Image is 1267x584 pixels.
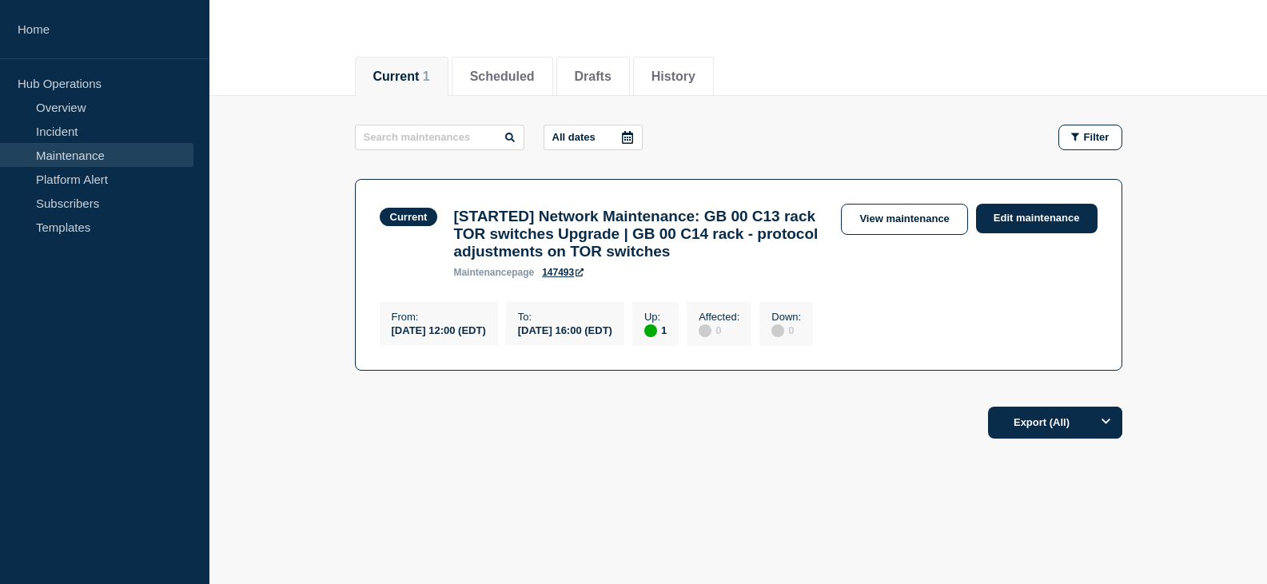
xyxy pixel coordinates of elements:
[644,324,657,337] div: up
[771,311,801,323] p: Down :
[644,311,667,323] p: Up :
[453,208,825,260] h3: [STARTED] Network Maintenance: GB 00 C13 rack TOR switches Upgrade | GB 00 C14 rack - protocol ad...
[988,407,1122,439] button: Export (All)
[453,267,534,278] p: page
[976,204,1098,233] a: Edit maintenance
[644,323,667,337] div: 1
[699,324,711,337] div: disabled
[841,204,967,235] a: View maintenance
[544,125,643,150] button: All dates
[699,311,739,323] p: Affected :
[552,131,596,143] p: All dates
[470,70,535,84] button: Scheduled
[518,323,612,336] div: [DATE] 16:00 (EDT)
[423,70,430,83] span: 1
[699,323,739,337] div: 0
[392,323,486,336] div: [DATE] 12:00 (EDT)
[390,211,428,223] div: Current
[392,311,486,323] p: From :
[771,324,784,337] div: disabled
[771,323,801,337] div: 0
[453,267,512,278] span: maintenance
[355,125,524,150] input: Search maintenances
[1090,407,1122,439] button: Options
[651,70,695,84] button: History
[575,70,612,84] button: Drafts
[1058,125,1122,150] button: Filter
[373,70,430,84] button: Current 1
[542,267,584,278] a: 147493
[1084,131,1110,143] span: Filter
[518,311,612,323] p: To :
